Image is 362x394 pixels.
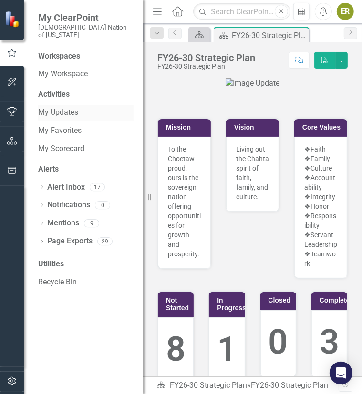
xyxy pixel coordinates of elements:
a: My Favorites [38,125,134,136]
a: Recycle Bin [38,277,134,288]
img: Image Update [226,78,280,89]
a: Notifications [47,200,90,211]
h3: In Progress [217,297,246,312]
h3: Core Values [302,124,342,131]
a: Page Exports [47,236,93,247]
div: 0 [270,318,286,367]
div: 9 [84,219,99,227]
img: ClearPoint Strategy [5,10,21,27]
button: ER [337,3,354,20]
div: 0 [95,201,110,209]
span: My ClearPoint [38,12,134,23]
a: Mentions [47,218,79,229]
h3: Completed [320,297,354,304]
div: FY26-30 Strategic Plan [157,52,255,63]
small: [DEMOGRAPHIC_DATA] Nation of [US_STATE] [38,23,134,39]
div: Workspaces [38,51,80,62]
span: Living out the Chahta spirit of faith, family, and culture. [236,145,269,201]
div: FY26-30 Strategic Plan [251,381,328,390]
div: » [156,380,339,391]
a: My Workspace [38,69,134,80]
div: 17 [90,183,105,192]
div: Utilities [38,259,134,270]
div: FY26-30 Strategic Plan [232,30,307,41]
span: To the Choctaw proud, ours is the sovereign nation offering opportunities for growth and prosperity. [168,145,201,258]
input: Search ClearPoint... [193,3,290,20]
div: 29 [97,237,113,245]
div: Open Intercom Messenger [330,362,352,384]
div: 3 [321,318,337,367]
a: Alert Inbox [47,182,85,193]
a: FY26-30 Strategic Plan [170,381,247,390]
a: My Scorecard [38,143,134,154]
h3: Vision [234,124,274,131]
p: ❖Faith ❖Family ❖Culture ❖Accountability ❖Integrity ❖Honor ❖Responsibility ❖Servant Leadership ❖Te... [304,144,337,268]
a: My Updates [38,107,134,118]
div: Alerts [38,164,134,175]
h3: Closed [269,297,291,304]
h3: Not Started [166,297,189,312]
h3: Mission [166,124,206,131]
div: FY26-30 Strategic Plan [157,63,255,70]
div: Activities [38,89,134,100]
